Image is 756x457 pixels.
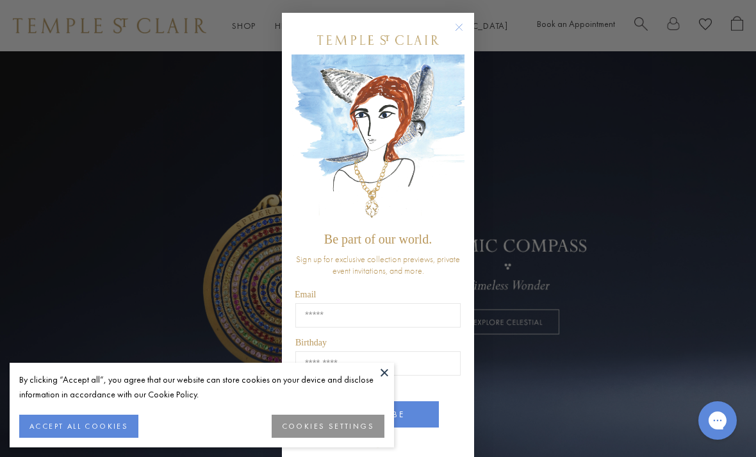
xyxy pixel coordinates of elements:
[295,303,461,328] input: Email
[317,35,439,45] img: Temple St. Clair
[296,253,460,276] span: Sign up for exclusive collection previews, private event invitations, and more.
[692,397,743,444] iframe: Gorgias live chat messenger
[292,54,464,226] img: c4a9eb12-d91a-4d4a-8ee0-386386f4f338.jpeg
[295,338,327,347] span: Birthday
[457,26,473,42] button: Close dialog
[272,415,384,438] button: COOKIES SETTINGS
[19,372,384,402] div: By clicking “Accept all”, you agree that our website can store cookies on your device and disclos...
[295,290,316,299] span: Email
[19,415,138,438] button: ACCEPT ALL COOKIES
[324,232,432,246] span: Be part of our world.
